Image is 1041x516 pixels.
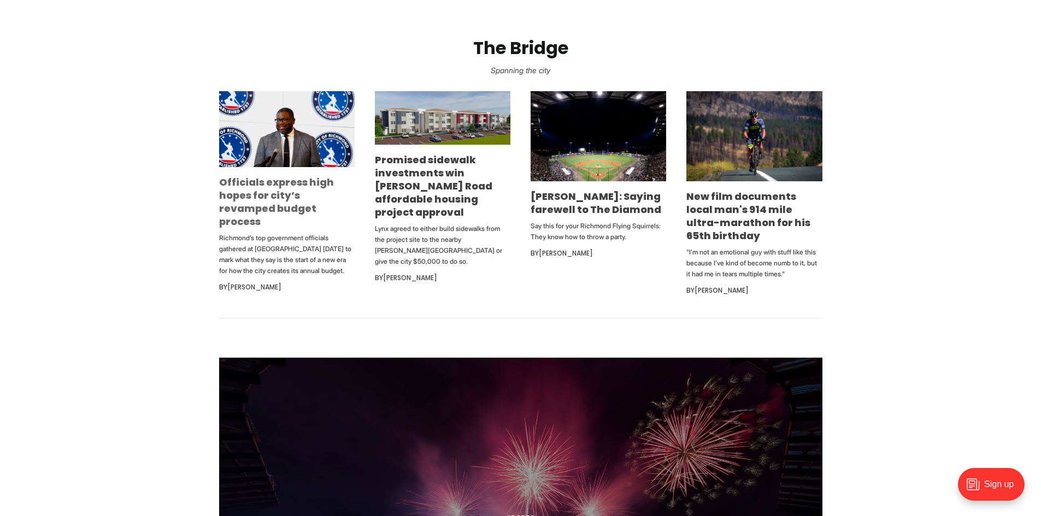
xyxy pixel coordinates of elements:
iframe: portal-trigger [949,462,1041,516]
a: [PERSON_NAME]: Saying farewell to The Diamond [531,189,661,216]
div: By [219,281,355,294]
p: Say this for your Richmond Flying Squirrels: They know how to throw a party. [531,221,666,242]
p: Lynx agreed to either build sidewalks from the project site to the nearby [PERSON_NAME][GEOGRAPHI... [375,223,510,267]
a: [PERSON_NAME] [695,286,749,295]
p: Richmond’s top government officials gathered at [GEOGRAPHIC_DATA] [DATE] to mark what they say is... [219,233,355,276]
p: "I’m not an emotional guy with stuff like this because I’ve kind of become numb to it, but it had... [686,247,822,280]
div: By [531,247,666,260]
a: [PERSON_NAME] [539,248,593,258]
a: Officials express high hopes for city’s revamped budget process [219,175,334,228]
h2: The Bridge [17,38,1024,58]
p: Spanning the city [17,63,1024,78]
a: New film documents local man's 914 mile ultra-marathon for his 65th birthday [686,189,810,242]
img: Jerry Lindquist: Saying farewell to The Diamond [531,91,666,181]
img: New film documents local man's 914 mile ultra-marathon for his 65th birthday [686,91,822,182]
a: [PERSON_NAME] [227,282,281,292]
img: Promised sidewalk investments win Snead Road affordable housing project approval [375,91,510,145]
a: [PERSON_NAME] [383,273,437,282]
div: By [686,284,822,297]
div: By [375,271,510,284]
img: Officials express high hopes for city’s revamped budget process [219,91,355,168]
a: Promised sidewalk investments win [PERSON_NAME] Road affordable housing project approval [375,153,492,219]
